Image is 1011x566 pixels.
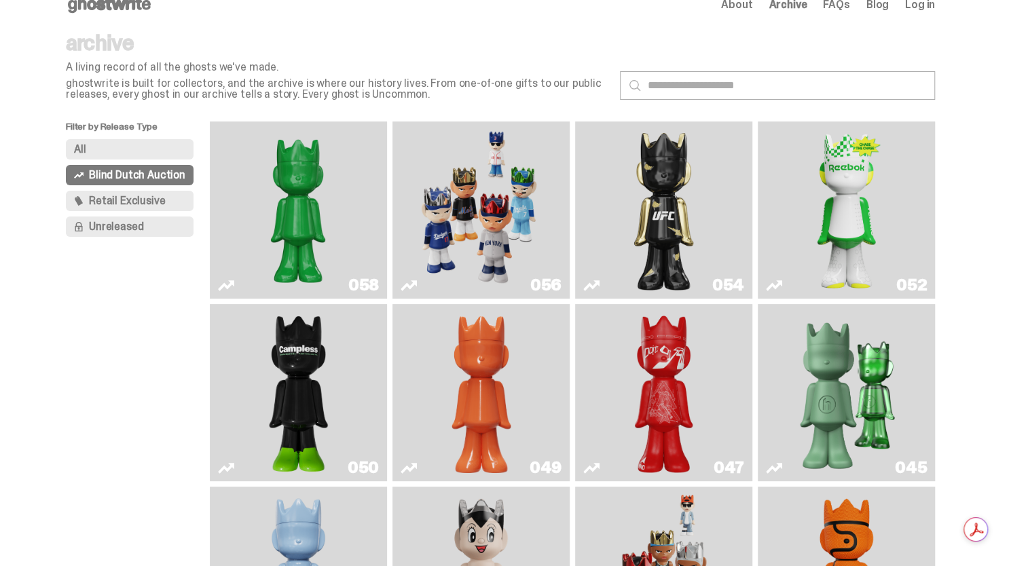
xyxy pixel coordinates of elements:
[89,195,165,206] span: Retail Exclusive
[66,78,609,100] p: ghostwrite is built for collectors, and the archive is where our history lives. From one-of-one g...
[66,191,194,211] button: Retail Exclusive
[628,309,700,476] img: Skip
[401,309,562,476] a: Schrödinger's ghost: Orange Vibe
[414,127,547,293] img: Game Face (2025)
[66,62,609,73] p: A living record of all the ghosts we've made.
[348,277,379,293] div: 058
[74,144,86,155] span: All
[232,127,365,293] img: Schrödinger's ghost: Sunday Green
[263,309,335,476] img: Campless
[714,459,744,476] div: 047
[66,32,609,54] p: archive
[789,309,904,476] img: Present
[766,127,927,293] a: Court Victory
[89,221,143,232] span: Unreleased
[766,309,927,476] a: Present
[218,127,379,293] a: Schrödinger's ghost: Sunday Green
[530,277,562,293] div: 056
[348,459,379,476] div: 050
[218,309,379,476] a: Campless
[896,277,927,293] div: 052
[89,170,185,181] span: Blind Dutch Auction
[530,459,562,476] div: 049
[628,127,700,293] img: Ruby
[66,121,210,139] p: Filter by Release Type
[712,277,744,293] div: 054
[895,459,927,476] div: 045
[811,127,883,293] img: Court Victory
[66,139,194,159] button: All
[583,309,744,476] a: Skip
[401,127,562,293] a: Game Face (2025)
[445,309,517,476] img: Schrödinger's ghost: Orange Vibe
[66,216,194,237] button: Unreleased
[66,165,194,185] button: Blind Dutch Auction
[583,127,744,293] a: Ruby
